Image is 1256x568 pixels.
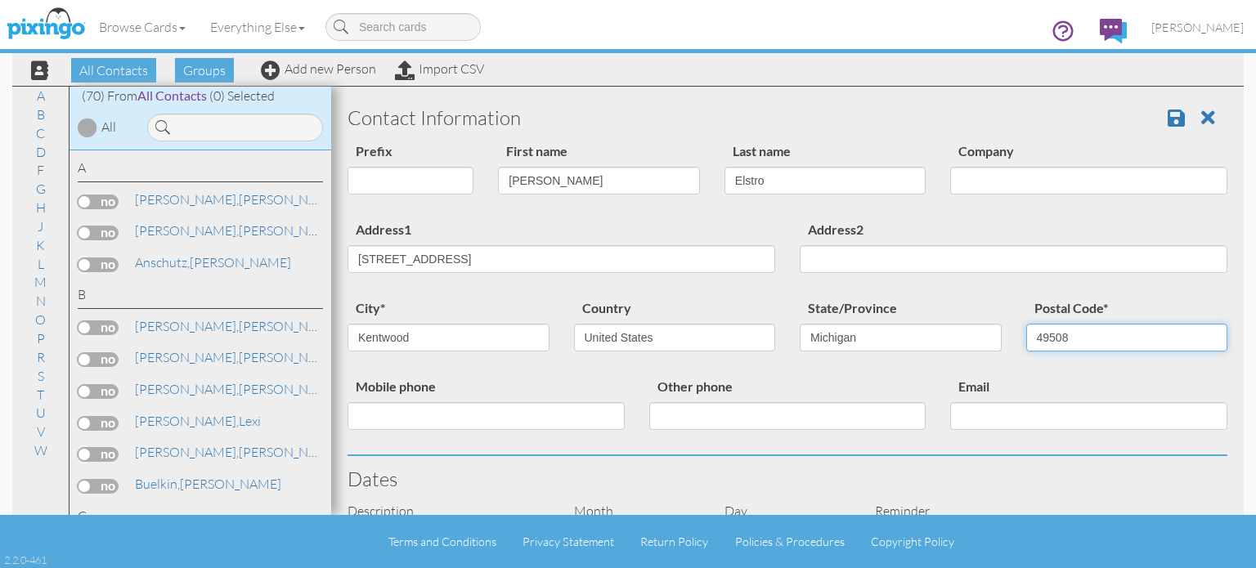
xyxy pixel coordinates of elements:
span: [PERSON_NAME], [135,444,239,460]
span: [PERSON_NAME], [135,381,239,397]
div: Reminder [863,502,1013,521]
a: [PERSON_NAME] [133,190,342,209]
a: Policies & Procedures [735,534,845,548]
div: B [78,285,323,309]
label: Postal Code* [1026,297,1116,320]
a: Copyright Policy [871,534,954,548]
a: S [29,366,52,386]
div: Month [562,502,712,521]
span: All Contacts [137,87,207,103]
a: W [26,441,56,460]
label: Prefix [348,141,401,163]
label: Country [574,297,639,320]
a: M [26,272,55,292]
a: [PERSON_NAME] [133,474,283,494]
a: P [29,329,53,348]
div: All [101,118,116,136]
a: [PERSON_NAME] [133,253,293,272]
a: L [29,254,52,274]
label: State/Province [800,297,905,320]
span: Anschutz, [135,254,190,271]
span: [PERSON_NAME] [1151,20,1244,34]
a: D [28,142,54,162]
a: G [28,179,54,199]
a: J [29,217,52,236]
span: All Contacts [71,58,156,83]
label: Address1 [348,219,419,241]
a: [PERSON_NAME] [133,347,342,367]
a: V [29,422,53,441]
a: C [28,123,53,143]
a: [PERSON_NAME] [133,221,342,240]
label: Other phone [649,376,741,398]
a: F [29,160,52,180]
span: Buelkin, [135,476,180,492]
a: Terms and Conditions [388,534,496,548]
a: Privacy Statement [523,534,614,548]
a: Add new Person [261,60,376,77]
span: Groups [175,58,234,83]
div: 2.2.0-461 [4,552,47,567]
span: (0) Selected [209,87,275,104]
a: O [27,310,54,329]
a: H [28,198,54,217]
label: Mobile phone [348,376,444,398]
h3: Contact Information [348,107,1227,128]
span: [PERSON_NAME], [135,318,239,334]
a: T [29,385,52,405]
div: A [78,159,323,182]
div: Description [335,502,562,521]
span: [PERSON_NAME], [135,349,239,365]
label: Last name [724,141,799,163]
a: Browse Cards [87,7,198,47]
label: city* [348,297,393,320]
img: comments.svg [1100,19,1127,43]
a: Return Policy [640,534,708,548]
div: C [78,507,323,530]
label: Address2 [800,219,872,241]
span: [PERSON_NAME], [135,191,239,208]
a: N [28,291,54,311]
a: K [28,235,53,255]
span: [PERSON_NAME], [135,222,239,239]
a: B [29,105,53,124]
div: (70) From [70,87,331,105]
a: Import CSV [395,60,484,77]
a: [PERSON_NAME] [133,379,342,399]
a: U [28,403,54,423]
label: Company [950,141,1022,163]
a: [PERSON_NAME] [133,442,342,462]
a: A [29,86,53,105]
label: Email [950,376,998,398]
img: pixingo logo [2,4,89,45]
h3: Dates [348,468,1227,490]
a: [PERSON_NAME] [1139,7,1256,48]
span: [PERSON_NAME], [135,413,239,429]
a: R [29,347,53,367]
a: Lexi [133,411,262,431]
label: First name [498,141,576,163]
a: [PERSON_NAME] [133,316,342,336]
input: Search cards [325,13,481,41]
a: Everything Else [198,7,317,47]
div: Day [712,502,863,521]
